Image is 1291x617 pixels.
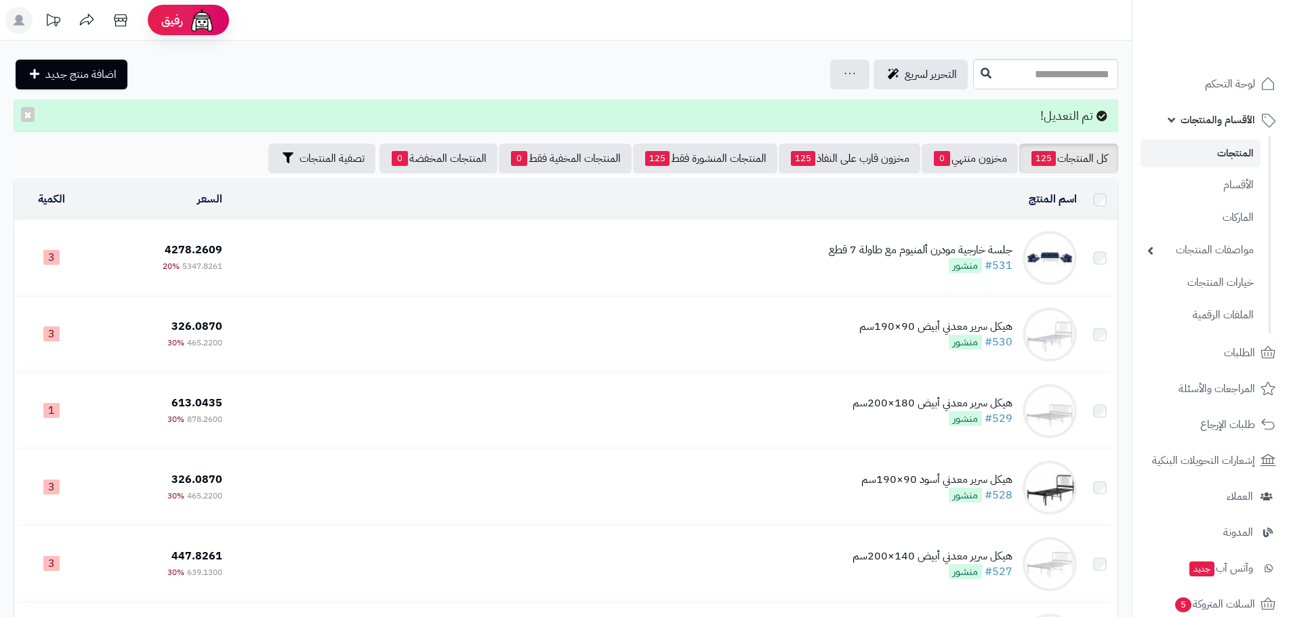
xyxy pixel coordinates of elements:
span: اضافة منتج جديد [45,66,117,83]
span: 3 [43,556,60,571]
span: منشور [949,411,982,426]
span: 30% [167,490,184,502]
a: العملاء [1141,480,1283,513]
span: 5347.8261 [182,260,222,272]
span: 639.1300 [187,566,222,578]
span: منشور [949,258,982,273]
a: المنتجات [1141,140,1261,167]
span: 125 [645,151,670,166]
span: 326.0870 [171,318,222,335]
a: خيارات المنتجات [1141,268,1261,297]
span: 30% [167,337,184,349]
span: جديد [1189,561,1214,576]
a: الماركات [1141,203,1261,232]
span: منشور [949,488,982,503]
a: السعر [197,191,222,207]
span: 125 [1031,151,1056,166]
a: مخزون منتهي0 [922,144,1018,173]
span: 0 [934,151,950,166]
a: #527 [985,563,1012,580]
a: الملفات الرقمية [1141,301,1261,330]
span: لوحة التحكم [1205,75,1255,93]
a: المدونة [1141,516,1283,549]
span: 5 [1175,597,1191,612]
a: المنتجات المخفضة0 [380,144,497,173]
span: تصفية المنتجات [300,150,365,167]
div: هيكل سرير معدني أبيض 90×190سم [859,319,1012,335]
span: 465.2200 [187,337,222,349]
div: هيكل سرير معدني أبيض 180×200سم [853,396,1012,411]
div: هيكل سرير معدني أسود 90×190سم [861,472,1012,488]
a: #530 [985,334,1012,350]
span: الأقسام والمنتجات [1181,110,1255,129]
span: 1 [43,403,60,418]
a: #528 [985,487,1012,503]
a: الأقسام [1141,171,1261,200]
span: 447.8261 [171,548,222,564]
div: جلسة خارجية مودرن ألمنيوم مع طاولة 7 قطع [829,242,1012,258]
span: 30% [167,413,184,425]
a: التحرير لسريع [874,60,968,89]
span: 3 [43,326,60,341]
a: اضافة منتج جديد [16,60,127,89]
div: هيكل سرير معدني أبيض 140×200سم [853,549,1012,564]
span: المدونة [1223,523,1253,542]
a: كل المنتجات125 [1019,144,1118,173]
span: 125 [791,151,815,166]
img: logo-2.png [1199,36,1278,64]
img: هيكل سرير معدني أبيض 90×190سم [1023,307,1077,362]
img: هيكل سرير معدني أبيض 140×200سم [1023,537,1077,591]
span: 0 [511,151,527,166]
a: الكمية [38,191,65,207]
span: الطلبات [1224,343,1255,362]
a: #529 [985,410,1012,427]
a: #531 [985,257,1012,274]
span: المراجعات والأسئلة [1179,379,1255,398]
span: 30% [167,566,184,578]
span: طلبات الإرجاع [1200,415,1255,434]
a: لوحة التحكم [1141,68,1283,100]
span: 20% [163,260,180,272]
span: 878.2600 [187,413,222,425]
span: منشور [949,564,982,579]
span: وآتس آب [1188,559,1253,578]
span: 465.2200 [187,490,222,502]
img: ai-face.png [188,7,216,34]
img: جلسة خارجية مودرن ألمنيوم مع طاولة 7 قطع [1023,231,1077,285]
a: المنتجات المخفية فقط0 [499,144,632,173]
span: 3 [43,250,60,265]
span: التحرير لسريع [905,66,957,83]
button: تصفية المنتجات [268,144,375,173]
span: منشور [949,335,982,349]
img: هيكل سرير معدني أبيض 180×200سم [1023,384,1077,438]
span: 0 [392,151,408,166]
span: العملاء [1227,487,1253,506]
img: هيكل سرير معدني أسود 90×190سم [1023,461,1077,515]
a: مواصفات المنتجات [1141,236,1261,265]
a: تحديثات المنصة [36,7,70,37]
span: 3 [43,480,60,494]
a: وآتس آبجديد [1141,552,1283,584]
a: طلبات الإرجاع [1141,408,1283,441]
span: السلات المتروكة [1174,595,1255,614]
span: 4278.2609 [165,242,222,258]
a: إشعارات التحويلات البنكية [1141,444,1283,477]
span: 326.0870 [171,471,222,488]
span: رفيق [161,12,183,28]
a: الطلبات [1141,337,1283,369]
span: إشعارات التحويلات البنكية [1152,451,1255,470]
a: المنتجات المنشورة فقط125 [633,144,777,173]
button: × [21,107,35,122]
a: المراجعات والأسئلة [1141,373,1283,405]
span: 613.0435 [171,395,222,411]
div: تم التعديل! [14,100,1118,132]
a: اسم المنتج [1029,191,1077,207]
a: مخزون قارب على النفاذ125 [779,144,920,173]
